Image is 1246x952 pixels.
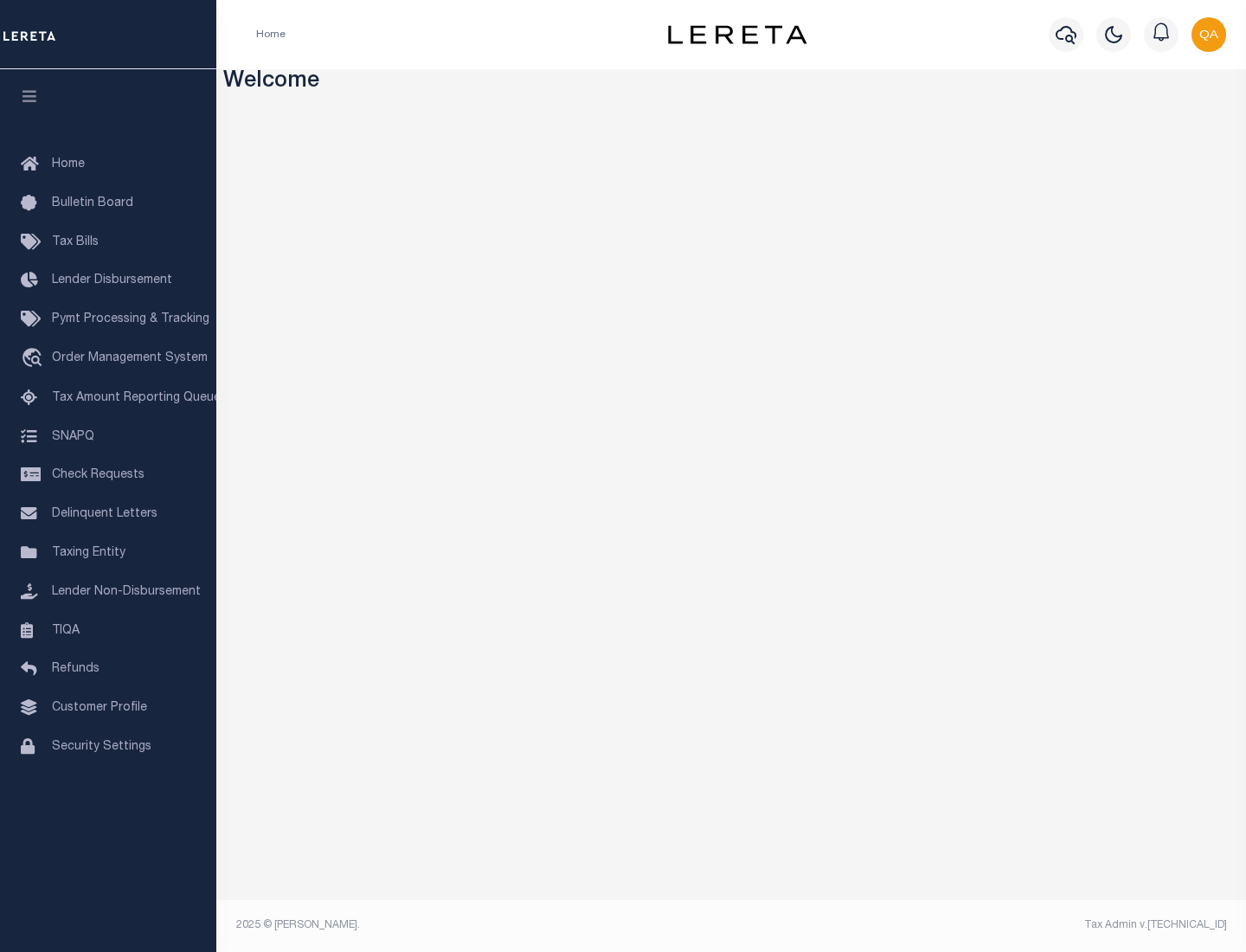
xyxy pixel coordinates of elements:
span: Lender Disbursement [52,274,172,286]
img: logo-dark.svg [668,25,806,44]
span: Home [52,158,85,170]
span: Taxing Entity [52,547,125,559]
span: Pymt Processing & Tracking [52,313,209,325]
span: Check Requests [52,469,145,481]
div: 2025 © [PERSON_NAME]. [223,917,732,933]
div: Tax Admin v.[TECHNICAL_ID] [744,917,1227,933]
img: svg+xml;base64,PHN2ZyB4bWxucz0iaHR0cDovL3d3dy53My5vcmcvMjAwMC9zdmciIHBvaW50ZXItZXZlbnRzPSJub25lIi... [1191,17,1226,52]
span: SNAPQ [52,430,94,442]
span: Order Management System [52,352,208,364]
span: TIQA [52,624,80,636]
h3: Welcome [223,69,1240,96]
span: Refunds [52,663,100,675]
i: travel_explore [21,348,48,370]
span: Delinquent Letters [52,508,157,520]
span: Lender Non-Disbursement [52,586,201,598]
span: Customer Profile [52,702,147,714]
span: Bulletin Board [52,197,133,209]
span: Security Settings [52,741,151,753]
span: Tax Bills [52,236,99,248]
li: Home [256,27,286,42]
span: Tax Amount Reporting Queue [52,392,221,404]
